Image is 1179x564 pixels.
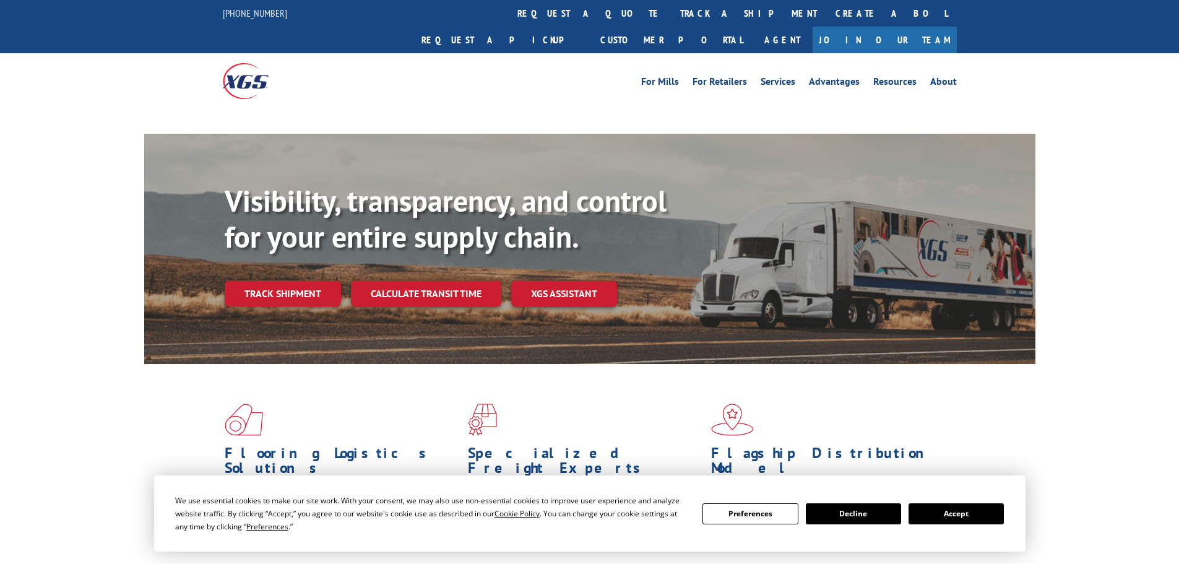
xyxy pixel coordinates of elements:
[752,27,813,53] a: Agent
[693,77,747,90] a: For Retailers
[225,280,341,306] a: Track shipment
[930,77,957,90] a: About
[494,508,540,519] span: Cookie Policy
[351,280,501,307] a: Calculate transit time
[154,475,1026,552] div: Cookie Consent Prompt
[873,77,917,90] a: Resources
[225,181,667,256] b: Visibility, transparency, and control for your entire supply chain.
[909,503,1004,524] button: Accept
[246,521,288,532] span: Preferences
[806,503,901,524] button: Decline
[468,404,497,436] img: xgs-icon-focused-on-flooring-red
[813,27,957,53] a: Join Our Team
[511,280,617,307] a: XGS ASSISTANT
[225,446,459,482] h1: Flooring Logistics Solutions
[175,494,688,533] div: We use essential cookies to make our site work. With your consent, we may also use non-essential ...
[761,77,795,90] a: Services
[225,404,263,436] img: xgs-icon-total-supply-chain-intelligence-red
[702,503,798,524] button: Preferences
[809,77,860,90] a: Advantages
[223,7,287,19] a: [PHONE_NUMBER]
[591,27,752,53] a: Customer Portal
[468,446,702,482] h1: Specialized Freight Experts
[412,27,591,53] a: Request a pickup
[641,77,679,90] a: For Mills
[711,404,754,436] img: xgs-icon-flagship-distribution-model-red
[711,446,945,482] h1: Flagship Distribution Model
